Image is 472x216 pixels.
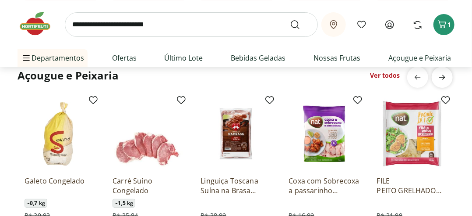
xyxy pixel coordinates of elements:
button: Carrinho [433,14,454,35]
span: ~ 1,5 kg [113,199,135,208]
img: Coxa com Sobrecoxa a passarinho congelado Nat 1kg [289,98,359,169]
a: Galeto Congelado [25,176,95,195]
button: previous [407,67,428,88]
img: Linguiça Toscana Suína na Brasa Perdigão 600g [201,98,271,169]
h2: Açougue e Peixaria [18,68,119,83]
a: Ver todos [370,71,400,80]
a: Ofertas [112,53,137,63]
img: Hortifruti [18,11,61,37]
a: Açougue e Peixaria [388,53,451,63]
span: ~ 0,7 kg [25,199,47,208]
span: 1 [447,20,451,29]
a: Linguiça Toscana Suína na Brasa Perdigão 600g [201,176,271,195]
img: Galeto Congelado [25,98,95,169]
a: FILE PEITO GRELHADO CONGELADO NAT 500G [377,176,447,195]
img: Carré Suíno Congelado [113,98,183,169]
a: Bebidas Geladas [231,53,285,63]
button: Submit Search [290,19,311,30]
img: FILE PEITO GRELHADO CONGELADO NAT 500G [377,98,447,169]
a: Coxa com Sobrecoxa a passarinho congelado Nat 1kg [289,176,359,195]
button: next [432,67,453,88]
button: Menu [21,47,32,68]
input: search [65,12,318,37]
a: Carré Suíno Congelado [113,176,183,195]
a: Último Lote [165,53,203,63]
span: Departamentos [21,47,84,68]
a: Nossas Frutas [313,53,360,63]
